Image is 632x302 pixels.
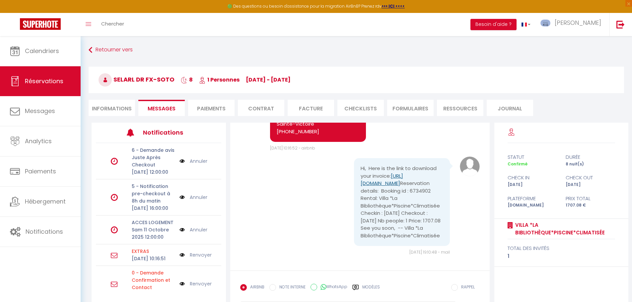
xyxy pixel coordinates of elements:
[555,19,601,27] span: [PERSON_NAME]
[132,248,175,255] p: Motif d'échec d'envoi
[616,20,625,29] img: logout
[99,75,175,84] span: SELARL Dr FX-SOTO
[132,291,175,298] p: [DATE] 10:07:51
[238,100,284,116] li: Contrat
[508,252,615,260] div: 1
[361,172,403,187] a: [URL][DOMAIN_NAME]
[179,194,185,201] img: NO IMAGE
[437,100,483,116] li: Ressources
[246,76,291,84] span: [DATE] - [DATE]
[503,202,561,209] div: [DOMAIN_NAME]
[181,76,193,84] span: 8
[276,284,306,291] label: NOTE INTERNE
[387,100,434,116] li: FORMULAIRES
[132,255,175,262] p: [DATE] 10:16:51
[561,182,619,188] div: [DATE]
[361,165,443,239] pre: Hi, Here is the link to download your invoice: Reservation details: Booking id : 6734902 Rental: ...
[25,197,66,206] span: Hébergement
[96,13,129,36] a: Chercher
[89,44,624,56] a: Retourner vers
[561,202,619,209] div: 1707.08 €
[25,47,59,55] span: Calendriers
[148,105,176,112] span: Messages
[132,205,175,212] p: [DATE] 16:00:00
[132,168,175,176] p: [DATE] 12:00:00
[503,182,561,188] div: [DATE]
[132,219,175,226] p: ACCES LOGEMENT
[561,161,619,167] div: 8 nuit(s)
[382,3,405,9] a: >>> ICI <<<<
[25,77,63,85] span: Réservations
[101,20,124,27] span: Chercher
[179,157,185,165] img: NO IMAGE
[535,13,609,36] a: ... [PERSON_NAME]
[199,76,240,84] span: 1 Personnes
[508,244,615,252] div: total des invités
[503,153,561,161] div: statut
[190,251,212,259] a: Renvoyer
[561,153,619,161] div: durée
[503,174,561,182] div: check in
[317,284,347,291] label: WhatsApp
[288,100,334,116] li: Facture
[25,137,52,145] span: Analytics
[25,167,56,175] span: Paiements
[247,284,264,291] label: AIRBNB
[337,100,384,116] li: CHECKLISTS
[25,107,55,115] span: Messages
[179,280,185,287] img: NO IMAGE
[132,269,175,291] p: Motif d'échec d'envoi
[143,125,195,140] h3: Notifications
[487,100,533,116] li: Journal
[132,226,175,241] p: Sam 11 Octobre 2025 12:00:00
[188,100,235,116] li: Paiements
[513,221,615,237] a: Villa *La Bibliothèque*Piscine*Climatisée
[190,157,207,165] a: Annuler
[26,227,63,236] span: Notifications
[470,19,517,30] button: Besoin d'aide ?
[503,195,561,203] div: Plateforme
[561,174,619,182] div: check out
[20,18,61,30] img: Super Booking
[409,249,450,255] span: [DATE] 19:10:48 - mail
[362,284,380,296] label: Modèles
[540,20,550,27] img: ...
[561,195,619,203] div: Prix total
[132,147,175,168] p: 6 - Demande avis Juste Après Checkout
[89,100,135,116] li: Informations
[460,156,480,176] img: avatar.png
[270,145,315,151] span: [DATE] 10:16:52 - airbnb
[179,251,185,259] img: NO IMAGE
[190,194,207,201] a: Annuler
[132,183,175,205] p: 5 - Notification pre-checkout à 8h du matin
[179,226,185,233] img: NO IMAGE
[190,226,207,233] a: Annuler
[190,280,212,287] a: Renvoyer
[458,284,475,291] label: RAPPEL
[508,161,527,167] span: Confirmé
